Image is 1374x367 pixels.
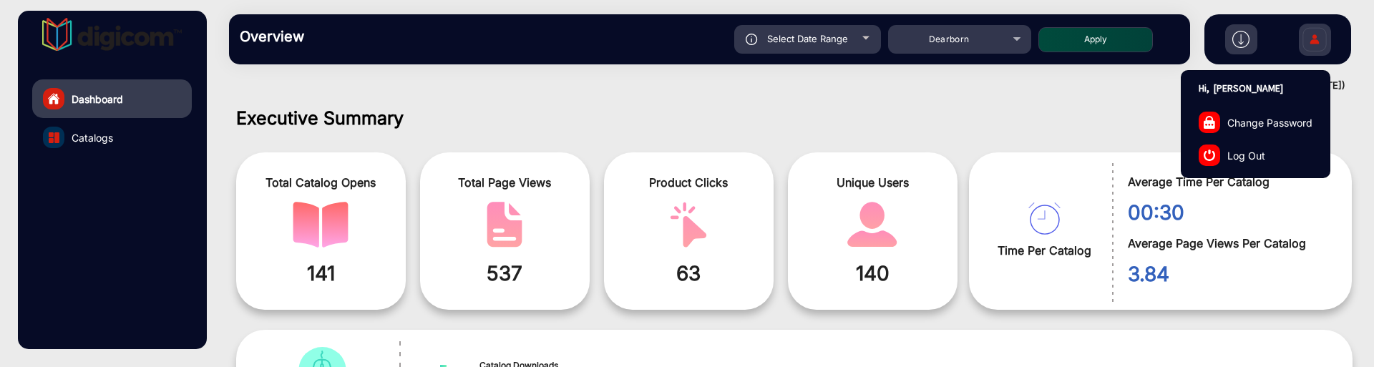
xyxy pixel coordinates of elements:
[929,34,970,44] span: Dearborn
[1227,114,1312,129] span: Change Password
[1128,173,1330,190] span: Average Time Per Catalog
[72,92,123,107] span: Dashboard
[477,202,532,248] img: catalog
[1128,259,1330,289] span: 3.84
[32,79,192,118] a: Dashboard
[844,202,900,248] img: catalog
[42,18,182,51] img: vmg-logo
[240,28,440,45] h3: Overview
[615,258,763,288] span: 63
[47,92,60,105] img: home
[236,107,1353,129] h1: Executive Summary
[1232,31,1249,48] img: h2download.svg
[1128,197,1330,227] span: 00:30
[1204,115,1215,128] img: change-password
[431,258,579,288] span: 537
[1181,77,1330,100] p: Hi, [PERSON_NAME]
[1204,150,1215,161] img: log-out
[767,33,848,44] span: Select Date Range
[1128,235,1330,252] span: Average Page Views Per Catalog
[615,174,763,191] span: Product Clicks
[49,132,59,143] img: catalog
[1028,202,1061,235] img: catalog
[746,34,758,45] img: icon
[215,79,1345,93] div: ([DATE] - [DATE])
[293,202,349,248] img: catalog
[799,258,947,288] span: 140
[1300,16,1330,67] img: Sign%20Up.svg
[1038,27,1153,52] button: Apply
[799,174,947,191] span: Unique Users
[431,174,579,191] span: Total Page Views
[247,174,395,191] span: Total Catalog Opens
[72,130,113,145] span: Catalogs
[32,118,192,157] a: Catalogs
[661,202,716,248] img: catalog
[247,258,395,288] span: 141
[1227,147,1265,162] span: Log Out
